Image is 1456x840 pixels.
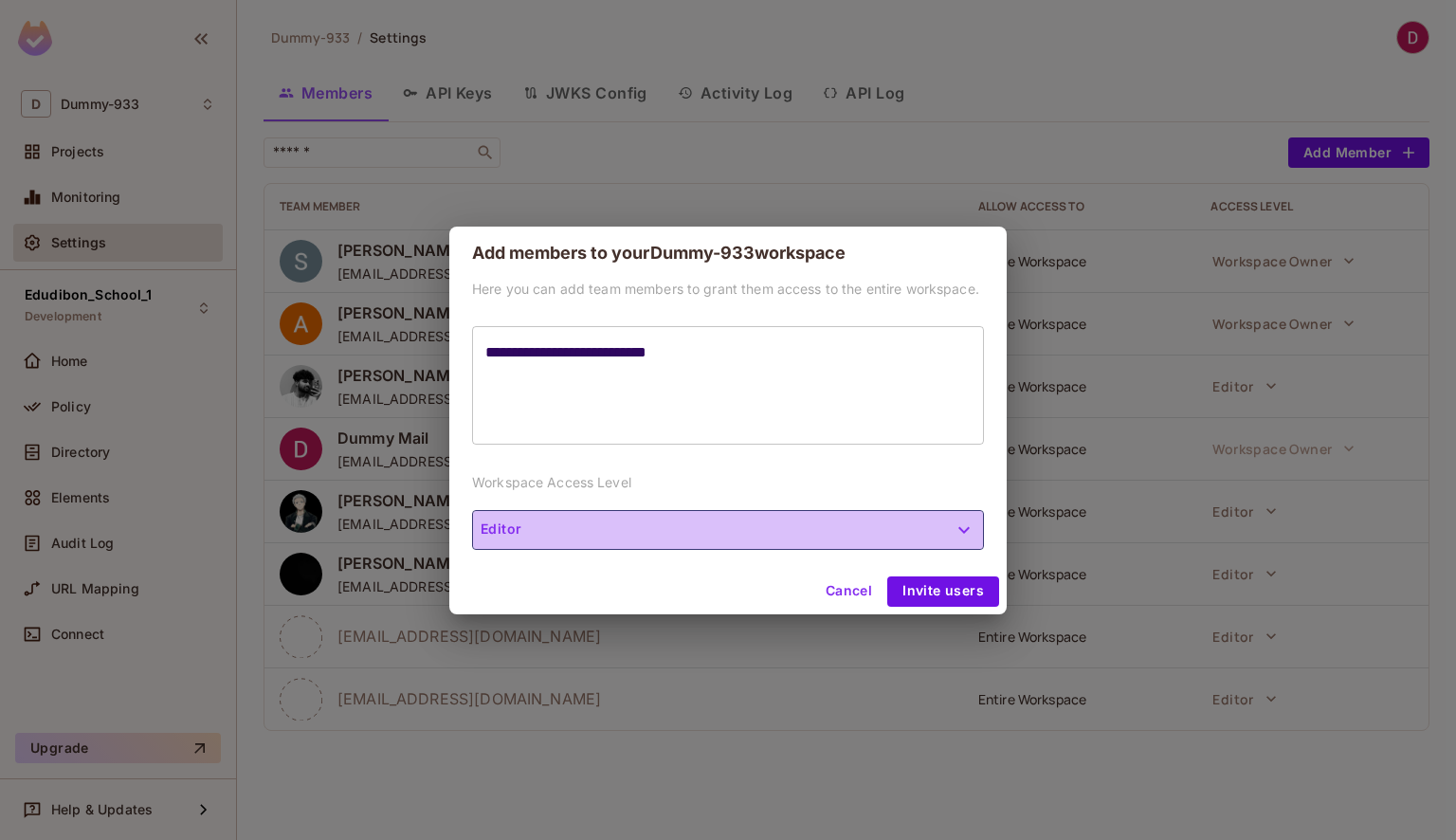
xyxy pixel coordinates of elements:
[472,510,984,550] button: Editor
[449,227,1007,280] h2: Add members to your Dummy-933 workspace
[887,576,999,607] button: Invite users
[472,473,984,491] p: Workspace Access Level
[472,280,984,298] p: Here you can add team members to grant them access to the entire workspace.
[818,576,880,607] button: Cancel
